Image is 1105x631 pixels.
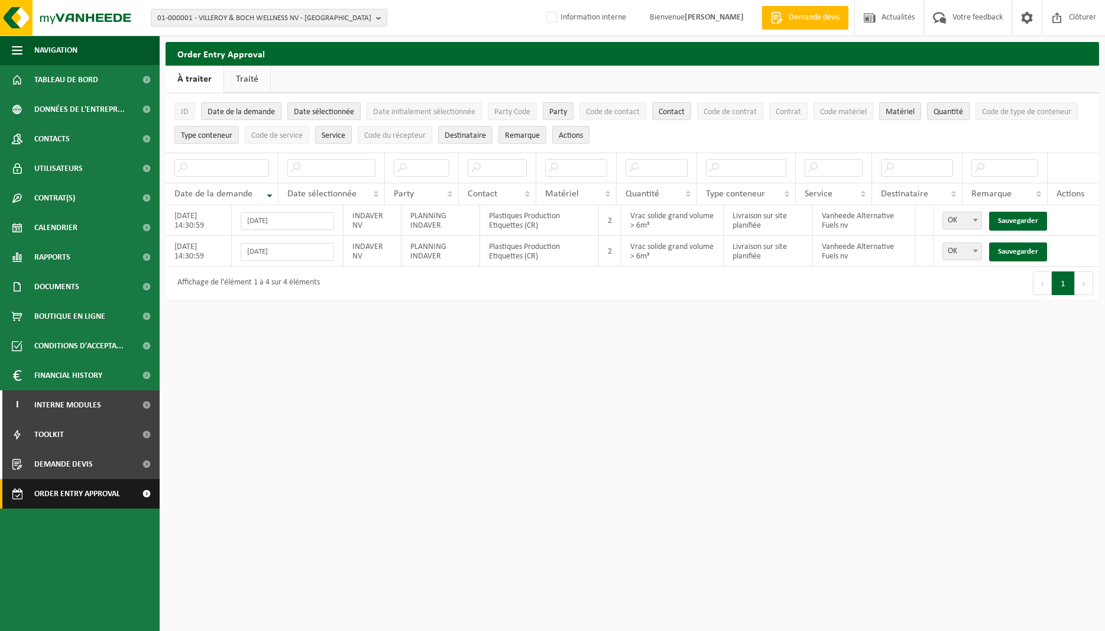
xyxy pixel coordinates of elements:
a: Sauvegarder [989,212,1047,231]
td: Livraison sur site planifiée [724,236,812,267]
button: Next [1075,271,1093,295]
span: Date sélectionnée [294,108,354,117]
span: Code de contrat [704,108,757,117]
button: Code de type de conteneurCode de type de conteneur: Activate to sort [976,102,1078,120]
a: Sauvegarder [989,242,1047,261]
span: 01-000001 - VILLEROY & BOCH WELLNESS NV - [GEOGRAPHIC_DATA] [157,9,371,27]
span: I [12,390,22,420]
button: Previous [1033,271,1052,295]
td: [DATE] 14:30:59 [166,205,232,236]
label: Information interne [544,9,626,27]
span: Date de la demande [208,108,275,117]
button: ContratContrat: Activate to sort [769,102,808,120]
td: Plastiques Production Etiquettes (CR) [480,236,598,267]
td: 2 [599,205,621,236]
span: Documents [34,272,79,302]
a: Demande devis [761,6,848,30]
button: 1 [1052,271,1075,295]
button: Code de serviceCode de service: Activate to sort [245,126,309,144]
button: IDID: Activate to sort [174,102,195,120]
span: Contrat [776,108,801,117]
button: Date sélectionnéeDate sélectionnée: Activate to sort [287,102,361,120]
span: Demande devis [34,449,93,479]
td: Vanheede Alternative Fuels nv [813,205,915,236]
span: Contacts [34,124,70,154]
span: Code matériel [820,108,867,117]
span: Service [322,131,345,140]
td: Vrac solide grand volume > 6m³ [621,236,724,267]
td: PLANNING INDAVER [401,236,480,267]
button: ContactContact: Activate to sort [652,102,691,120]
button: ServiceService: Activate to sort [315,126,352,144]
span: Destinataire [445,131,486,140]
button: Actions [552,126,589,144]
span: Party Code [494,108,530,117]
span: Utilisateurs [34,154,83,183]
button: RemarqueRemarque: Activate to sort [498,126,546,144]
span: Calendrier [34,213,77,242]
td: Plastiques Production Etiquettes (CR) [480,205,598,236]
span: OK [943,212,981,229]
span: Boutique en ligne [34,302,105,331]
strong: [PERSON_NAME] [685,13,744,22]
span: Demande devis [786,12,842,24]
span: Code de contact [586,108,640,117]
div: Affichage de l'élément 1 à 4 sur 4 éléments [171,273,320,294]
button: Code de contratCode de contrat: Activate to sort [697,102,763,120]
td: [DATE] 14:30:59 [166,236,232,267]
button: PartyParty: Activate to sort [543,102,573,120]
a: Traité [224,66,270,93]
span: Date de la demande [174,189,252,199]
button: QuantitéQuantité: Activate to sort [927,102,970,120]
span: Code de type de conteneur [982,108,1071,117]
button: Code matérielCode matériel: Activate to sort [814,102,873,120]
span: Matériel [545,189,579,199]
span: Interne modules [34,390,101,420]
td: Livraison sur site planifiée [724,205,812,236]
td: PLANNING INDAVER [401,205,480,236]
span: Navigation [34,35,77,65]
button: Date initialement sélectionnéeDate initialement sélectionnée: Activate to sort [367,102,482,120]
button: 01-000001 - VILLEROY & BOCH WELLNESS NV - [GEOGRAPHIC_DATA] [151,9,387,27]
span: Party [549,108,567,117]
span: Destinataire [881,189,928,199]
span: Code de service [251,131,303,140]
span: Date sélectionnée [287,189,357,199]
span: Toolkit [34,420,64,449]
td: 2 [599,236,621,267]
span: OK [942,212,982,229]
span: Remarque [971,189,1012,199]
button: Code de contactCode de contact: Activate to sort [579,102,646,120]
span: Financial History [34,361,102,390]
span: Quantité [626,189,659,199]
span: Rapports [34,242,70,272]
span: Matériel [886,108,915,117]
td: INDAVER NV [344,205,401,236]
span: Conditions d'accepta... [34,331,124,361]
span: Type conteneur [706,189,765,199]
span: Contact [659,108,685,117]
td: Vanheede Alternative Fuels nv [813,236,915,267]
a: À traiter [166,66,223,93]
span: Contrat(s) [34,183,75,213]
span: Actions [559,131,583,140]
button: Party CodeParty Code: Activate to sort [488,102,537,120]
span: Order entry approval [34,479,120,509]
span: Tableau de bord [34,65,98,95]
span: Actions [1057,189,1084,199]
span: OK [943,243,981,260]
span: OK [942,242,982,260]
span: ID [181,108,189,117]
span: Party [394,189,414,199]
span: Données de l'entrepr... [34,95,125,124]
span: Type conteneur [181,131,232,140]
button: DestinataireDestinataire : Activate to sort [438,126,492,144]
td: INDAVER NV [344,236,401,267]
h2: Order Entry Approval [166,42,1099,65]
button: Code du récepteurCode du récepteur: Activate to sort [358,126,432,144]
span: Contact [468,189,497,199]
span: Code du récepteur [364,131,426,140]
button: Date de la demandeDate de la demande: Activate to remove sorting [201,102,281,120]
span: Remarque [505,131,540,140]
span: Service [805,189,832,199]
